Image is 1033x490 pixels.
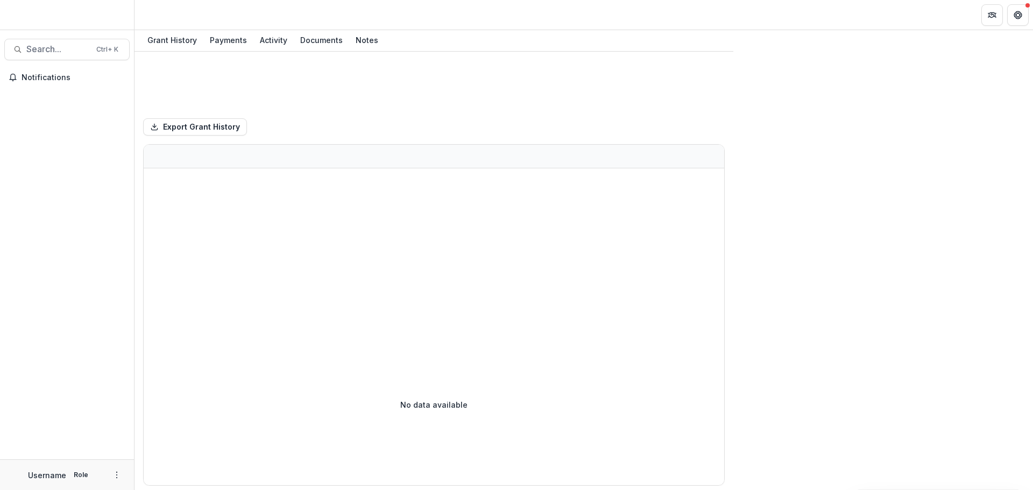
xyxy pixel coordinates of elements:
[206,30,251,51] a: Payments
[143,32,201,48] div: Grant History
[70,470,91,480] p: Role
[4,69,130,86] button: Notifications
[400,399,468,410] p: No data available
[351,32,383,48] div: Notes
[351,30,383,51] a: Notes
[94,44,121,55] div: Ctrl + K
[256,30,292,51] a: Activity
[110,468,123,481] button: More
[256,32,292,48] div: Activity
[143,118,247,136] button: Export Grant History
[28,470,66,481] p: Username
[143,30,201,51] a: Grant History
[206,32,251,48] div: Payments
[981,4,1003,26] button: Partners
[296,32,347,48] div: Documents
[1007,4,1029,26] button: Get Help
[296,30,347,51] a: Documents
[26,44,90,54] span: Search...
[4,39,130,60] button: Search...
[22,73,125,82] span: Notifications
